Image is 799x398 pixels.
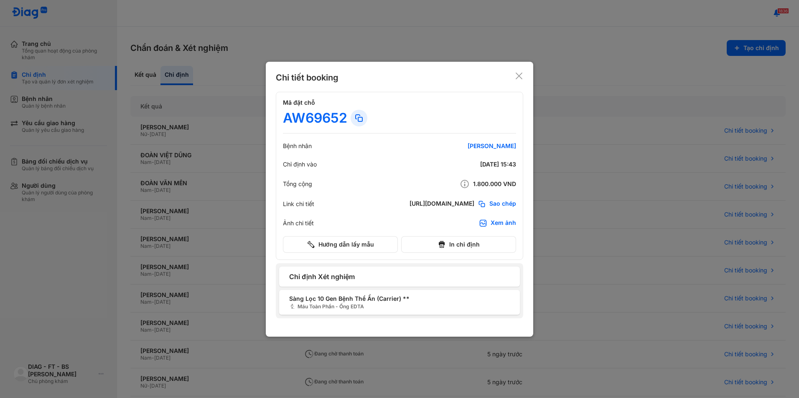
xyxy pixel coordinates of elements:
[283,180,312,188] div: Tổng cộng
[289,303,510,310] span: Máu Toàn Phần - Ống EDTA
[283,110,347,126] div: AW69652
[283,99,516,106] h4: Mã đặt chỗ
[283,142,312,150] div: Bệnh nhân
[283,219,314,227] div: Ảnh chi tiết
[416,161,516,168] div: [DATE] 15:43
[489,200,516,208] span: Sao chép
[401,236,516,253] button: In chỉ định
[283,200,314,208] div: Link chi tiết
[416,142,516,150] div: [PERSON_NAME]
[276,72,338,83] div: Chi tiết booking
[283,236,398,253] button: Hướng dẫn lấy mẫu
[416,179,516,189] div: 1.800.000 VND
[410,200,474,208] div: [URL][DOMAIN_NAME]
[289,272,510,282] span: Chỉ định Xét nghiệm
[283,161,317,168] div: Chỉ định vào
[289,294,510,303] span: Sàng Lọc 10 Gen Bệnh Thể Ẩn (Carrier) **
[491,219,516,227] div: Xem ảnh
